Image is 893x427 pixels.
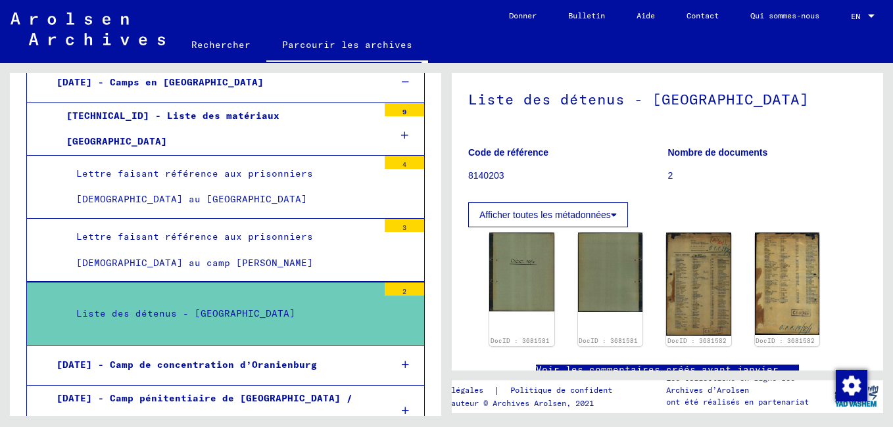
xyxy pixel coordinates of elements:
div: Liste des détenus - [GEOGRAPHIC_DATA] [66,301,378,326]
img: 001.jpg [666,233,731,336]
p: Droits d’auteur © Archives Arolsen, 2021 [410,397,656,409]
div: 4 [385,156,424,169]
font: Afficher toutes les métadonnées [479,210,611,220]
p: ont été réalisés en partenariat avec [666,396,829,420]
img: 001.jpg [489,233,554,311]
a: DocID : 3681581 [579,337,638,344]
b: Code de référence [468,147,548,158]
p: 8140203 [468,169,667,183]
img: yv_logo.png [832,380,881,413]
div: [DATE] - Camp de concentration d’Oranienburg [47,352,380,378]
div: [DATE] - Camps en [GEOGRAPHIC_DATA] [47,70,380,95]
img: 002.jpg [578,233,643,312]
p: Les collections en ligne des Archives d’Arolsen [666,372,829,396]
a: Mentions légales [410,384,494,397]
div: Lettre faisant référence aux prisonniers [DEMOGRAPHIC_DATA] au camp [PERSON_NAME] [66,224,378,275]
img: 002.jpg [755,233,820,335]
a: Rechercher [176,29,266,60]
div: [TECHNICAL_ID] - Liste des matériaux [GEOGRAPHIC_DATA] [57,103,378,154]
a: DocID : 3681582 [756,337,815,344]
button: Afficher toutes les métadonnées [468,202,628,227]
a: Voir les commentaires créés avant janvier 2022 [536,363,799,390]
div: 3 [385,219,424,232]
a: Parcourir les archives [266,29,428,63]
b: Nombre de documents [668,147,768,158]
img: Modifier le consentement [836,370,867,401]
div: Lettre faisant référence aux prisonniers [DEMOGRAPHIC_DATA] au [GEOGRAPHIC_DATA] [66,161,378,212]
span: EN [851,12,865,21]
h1: Liste des détenus - [GEOGRAPHIC_DATA] [468,69,867,127]
a: Politique de confidentialité [500,384,656,397]
a: DocID : 3681582 [667,337,727,344]
img: Arolsen_neg.svg [11,12,165,45]
p: 2 [668,169,867,183]
a: DocID : 3681581 [491,337,550,344]
div: 2 [385,282,424,296]
div: 9 [385,103,424,116]
font: | [494,384,500,397]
